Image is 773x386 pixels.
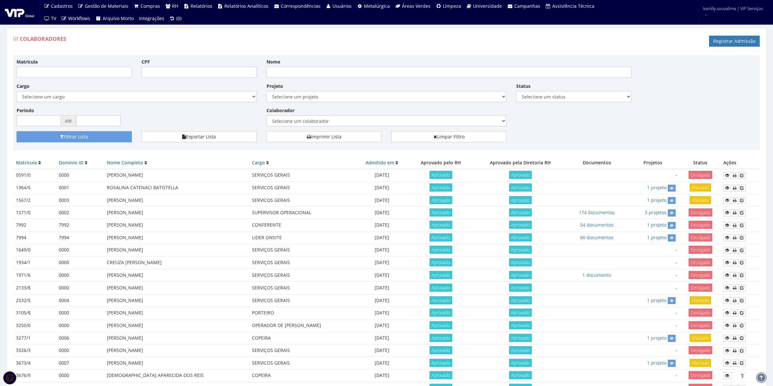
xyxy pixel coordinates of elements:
td: 0000 [56,244,104,257]
button: Filtrar Lista [17,131,132,142]
td: 0004 [56,294,104,307]
span: Afastado [690,334,711,342]
td: [PERSON_NAME] [104,169,249,181]
label: Período [17,107,34,114]
td: 3676/9 [13,369,56,382]
span: Workflows [68,15,90,21]
span: Afastado [690,296,711,304]
label: Projeto [267,83,283,89]
span: Desligado [689,321,712,329]
span: Afastado [690,359,711,367]
span: kamilly.souzalima | VIP Serviços [703,5,763,12]
td: 0000 [56,256,104,269]
td: SERVIÇOS GERAIS [249,282,355,294]
span: Aprovado [509,359,532,367]
td: 7992 [13,219,56,231]
td: SERVIÇOS GERAIS [249,244,355,257]
td: [PERSON_NAME] [104,269,249,282]
a: Nome Completo [107,159,143,166]
th: Ações [721,157,760,169]
span: Aprovado [509,321,532,329]
span: Desligado [689,233,712,241]
td: - [626,307,680,319]
td: 3250/0 [13,319,56,332]
a: 1 projeto [647,297,667,303]
span: Universidade [473,3,502,9]
span: Áreas Verdes [402,3,430,9]
td: [DATE] [355,256,409,269]
td: 0003 [56,194,104,206]
span: Aprovado [430,233,452,241]
td: [PERSON_NAME] [104,307,249,319]
td: 7994 [56,231,104,244]
td: 0000 [56,345,104,357]
td: 0000 [56,169,104,181]
span: Aprovado [509,208,532,216]
span: Aprovado [430,208,452,216]
span: Desligado [689,284,712,292]
td: [DATE] [355,345,409,357]
td: 1364/5 [13,182,56,194]
a: 3 projetos [645,209,667,216]
td: [PERSON_NAME] [104,206,249,219]
a: 1 projeto [647,335,667,341]
td: [PERSON_NAME] [104,345,249,357]
span: Desligado [689,371,712,379]
td: SERVIÇOS GERAIS [249,345,355,357]
span: Aprovado [430,183,452,192]
td: [PERSON_NAME] [104,357,249,369]
td: [PERSON_NAME] [104,219,249,231]
th: Aprovado pela Diretoria RH [473,157,567,169]
span: Integrações [139,15,164,21]
td: 7994 [13,231,56,244]
span: Limpeza [443,3,461,9]
td: [PERSON_NAME] [104,231,249,244]
td: 3673/4 [13,357,56,369]
a: 174 documentos [579,209,615,216]
span: Aprovado [430,221,452,229]
span: Campanhas [514,3,540,9]
td: SERVICOS GERAIS [249,194,355,206]
td: - [626,256,680,269]
a: Limpar Filtro [391,131,506,142]
a: TV [41,12,59,25]
label: Matrícula [17,59,38,65]
td: 1971/6 [13,269,56,282]
td: [PERSON_NAME] [104,332,249,344]
td: 1567/2 [13,194,56,206]
td: COPEIRA [249,332,355,344]
span: Aprovado [509,233,532,241]
td: - [626,169,680,181]
td: [PERSON_NAME] [104,194,249,206]
span: Relatórios Analíticos [224,3,268,9]
a: 1 projeto [647,197,667,203]
td: - [626,244,680,257]
a: Integrações [136,12,167,25]
span: Gestão de Materiais [85,3,128,9]
span: Aprovado [509,183,532,192]
td: 0000 [56,307,104,319]
td: [DATE] [355,182,409,194]
a: 1 projeto [647,222,667,228]
td: SERVIÇOS GERAIS [249,269,355,282]
span: Aprovado [430,171,452,179]
td: 7992 [56,219,104,231]
td: [DATE] [355,244,409,257]
td: [DATE] [355,231,409,244]
td: [PERSON_NAME] [104,244,249,257]
span: (0) [176,15,181,21]
span: Aprovado [430,284,452,292]
td: 0000 [56,282,104,294]
td: 0000 [56,369,104,382]
span: Aprovado [430,346,452,354]
td: - [626,319,680,332]
td: 1649/0 [13,244,56,257]
span: Aprovado [509,221,532,229]
td: 3277/1 [13,332,56,344]
span: Aprovado [430,246,452,254]
span: Desligado [689,271,712,279]
td: ROSALINA CATENACI BATISTELLA [104,182,249,194]
span: Aprovado [430,371,452,379]
th: Documentos [567,157,626,169]
a: 1 projeto [647,184,667,191]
